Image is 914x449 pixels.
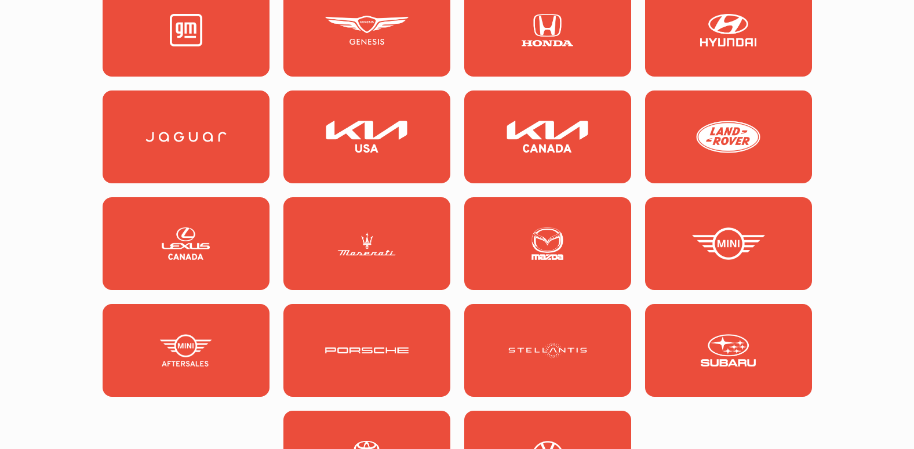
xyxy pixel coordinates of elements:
img: Mini [687,227,770,260]
img: Land Rover [687,121,770,153]
img: Subaru [687,334,770,367]
img: General Motors [144,14,228,46]
img: KIA Canada [506,121,589,153]
img: Lexus Canada [144,227,228,260]
img: Honda [506,14,589,46]
img: Jaguar [144,121,228,153]
img: Porsche [325,334,409,367]
img: Mazda [506,227,589,260]
img: Mini Fixed Ops [144,334,228,367]
img: Stellantis [506,334,589,367]
img: Maserati [325,227,409,260]
img: KIA [325,121,409,153]
img: Genesis [325,14,409,46]
img: Hyundai [687,14,770,46]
